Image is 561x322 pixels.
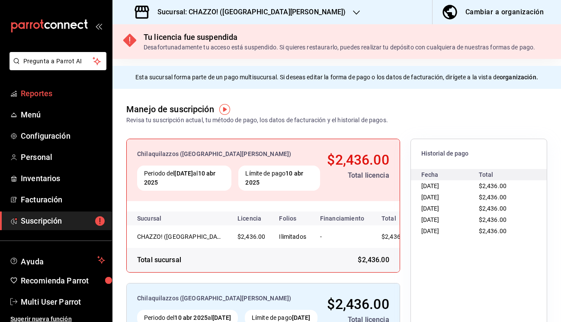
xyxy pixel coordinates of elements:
strong: [DATE] [212,314,231,321]
th: Financiamiento [313,211,371,225]
span: $2,436.00 [479,228,507,234]
strong: [DATE] [292,314,311,321]
div: Total licencia [327,170,389,181]
div: CHAZZO! (SAN MARCOS) [137,232,224,241]
strong: [DATE] [174,170,193,177]
span: Historial de pago [421,150,536,158]
span: Recomienda Parrot [21,275,105,286]
div: Manejo de suscripción [126,103,214,116]
span: $2,436.00 [237,233,265,240]
span: $2,436.00 [479,182,507,189]
div: Periodo del al [137,166,231,191]
div: [DATE] [421,225,479,237]
div: Desafortunadamente tu acceso está suspendido. Si quieres restaurarlo, puedes realizar tu depósito... [144,43,535,52]
div: Total sucursal [137,255,181,265]
div: Chilaquilazzos ([GEOGRAPHIC_DATA][PERSON_NAME]) [137,294,319,303]
span: $2,436.00 [479,205,507,212]
span: Facturación [21,194,105,205]
button: Pregunta a Parrot AI [10,52,106,70]
span: Personal [21,151,105,163]
th: Licencia [231,211,272,225]
span: Inventarios [21,172,105,184]
div: Esta sucursal forma parte de un pago multisucursal. Si deseas editar la forma de pago o los datos... [112,66,561,89]
th: Total [371,211,423,225]
span: Ayuda [21,255,94,265]
div: Sucursal [137,215,185,222]
h3: Sucursal: CHAZZO! ([GEOGRAPHIC_DATA][PERSON_NAME]) [151,7,346,17]
div: Revisa tu suscripción actual, tu método de pago, los datos de facturación y el historial de pagos. [126,116,388,125]
div: [DATE] [421,214,479,225]
span: $2,436.00 [479,216,507,223]
div: [DATE] [421,203,479,214]
div: [DATE] [421,180,479,192]
strong: 10 abr 2025 [174,314,207,321]
th: Folios [272,211,313,225]
img: Tooltip marker [219,104,230,115]
span: $2,436.00 [381,233,409,240]
td: Ilimitados [272,225,313,248]
button: open_drawer_menu [95,23,102,29]
div: Límite de pago [238,166,320,191]
span: $2,436.00 [327,296,389,312]
div: Total [479,169,536,180]
a: Pregunta a Parrot AI [6,63,106,72]
div: Fecha [421,169,479,180]
div: Tu licencia fue suspendida [144,31,535,43]
span: $2,436.00 [358,255,389,265]
span: Reportes [21,88,105,99]
span: Multi User Parrot [21,296,105,308]
span: $2,436.00 [479,194,507,201]
strong: organización. [500,74,538,81]
div: Chilaquilazzos ([GEOGRAPHIC_DATA][PERSON_NAME]) [137,150,320,159]
div: [DATE] [421,192,479,203]
span: Configuración [21,130,105,142]
span: $2,436.00 [327,152,389,168]
span: Suscripción [21,215,105,227]
div: CHAZZO! ([GEOGRAPHIC_DATA][PERSON_NAME]) [137,232,224,241]
div: Cambiar a organización [465,6,544,18]
span: Pregunta a Parrot AI [23,57,93,66]
span: Menú [21,109,105,120]
td: - [313,225,371,248]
